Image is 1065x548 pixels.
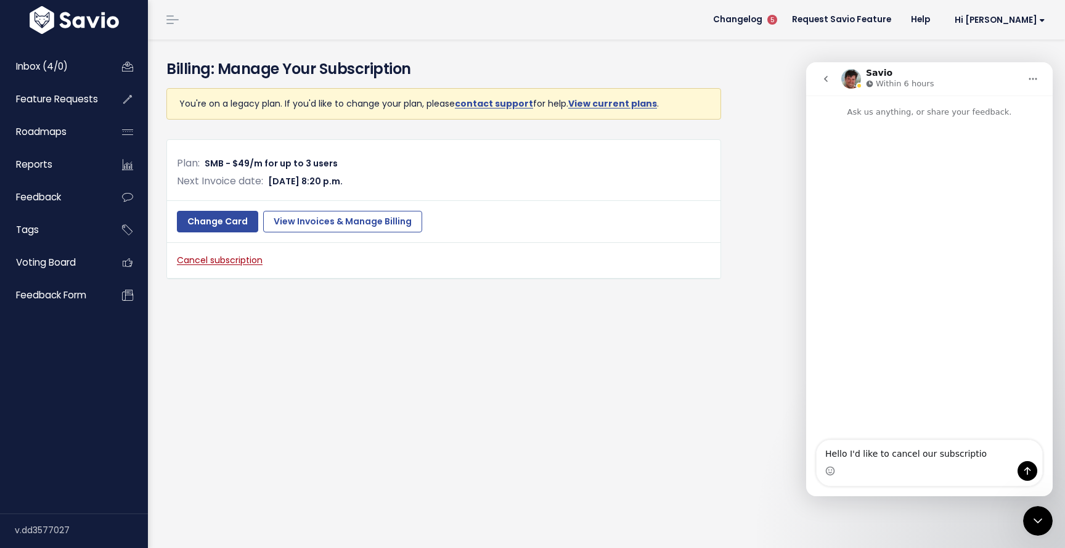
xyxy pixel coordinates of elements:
[1023,506,1053,536] iframe: Intercom live chat
[455,97,533,110] a: contact support
[177,156,200,170] span: Plan:
[3,150,102,179] a: Reports
[16,288,86,301] span: Feedback form
[568,97,657,110] a: View current plans
[16,92,98,105] span: Feature Requests
[901,10,940,29] a: Help
[3,216,102,244] a: Tags
[16,60,68,73] span: Inbox (4/0)
[177,254,263,266] a: Cancel subscription
[166,58,1047,80] h4: Billing: Manage Your Subscription
[767,15,777,25] span: 5
[955,15,1045,25] span: Hi [PERSON_NAME]
[806,62,1053,496] iframe: Intercom live chat
[177,174,263,188] span: Next Invoice date:
[3,118,102,146] a: Roadmaps
[177,211,258,233] a: Change Card
[940,10,1055,30] a: Hi [PERSON_NAME]
[16,223,39,236] span: Tags
[263,211,422,233] a: View Invoices & Manage Billing
[713,15,762,24] span: Changelog
[15,514,148,546] div: v.dd3577027
[3,248,102,277] a: Voting Board
[205,157,338,170] span: SMB - $49/m for up to 3 users
[166,88,721,120] div: You're on a legacy plan. If you'd like to change your plan, please for help. .
[3,281,102,309] a: Feedback form
[16,125,67,138] span: Roadmaps
[3,183,102,211] a: Feedback
[16,256,76,269] span: Voting Board
[16,190,61,203] span: Feedback
[3,52,102,81] a: Inbox (4/0)
[3,85,102,113] a: Feature Requests
[27,6,122,34] img: logo-white.9d6f32f41409.svg
[782,10,901,29] a: Request Savio Feature
[16,158,52,171] span: Reports
[268,175,343,187] span: [DATE] 8:20 p.m.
